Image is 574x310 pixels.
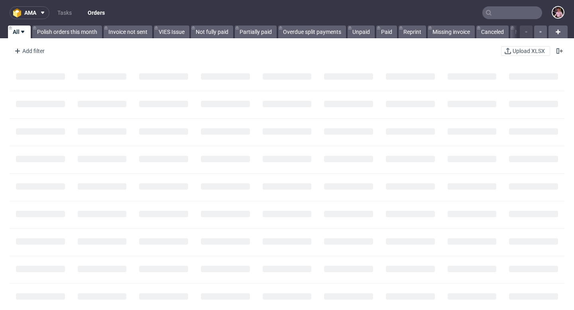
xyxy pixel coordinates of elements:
button: ama [10,6,49,19]
a: Missing invoice [428,26,475,38]
a: Partially paid [235,26,277,38]
span: ama [24,10,36,16]
button: Upload XLSX [501,46,550,56]
a: VIES Issue [154,26,189,38]
img: logo [13,8,24,18]
a: Not PL [510,26,537,38]
a: Polish orders this month [32,26,102,38]
a: Not fully paid [191,26,233,38]
a: Canceled [476,26,509,38]
a: Invoice not sent [104,26,152,38]
a: Unpaid [348,26,375,38]
a: Reprint [399,26,426,38]
a: Paid [376,26,397,38]
a: All [8,26,31,38]
div: Add filter [11,45,46,57]
a: Overdue split payments [278,26,346,38]
span: Upload XLSX [511,48,546,54]
a: Orders [83,6,110,19]
a: Tasks [53,6,77,19]
img: Aleks Ziemkowski [552,7,564,18]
